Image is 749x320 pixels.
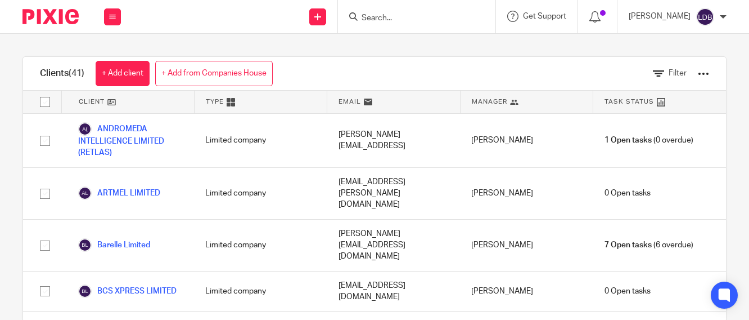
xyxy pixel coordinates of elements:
span: 1 Open tasks [604,135,652,146]
span: 7 Open tasks [604,239,652,251]
div: [PERSON_NAME] [460,272,593,312]
span: Client [79,97,105,106]
div: Limited company [194,168,327,219]
span: Get Support [523,12,566,20]
img: svg%3E [696,8,714,26]
span: Task Status [604,97,654,106]
input: Search [360,14,462,24]
div: [EMAIL_ADDRESS][DOMAIN_NAME] [327,272,460,312]
a: BCS XPRESS LIMITED [78,285,177,298]
div: [EMAIL_ADDRESS][PERSON_NAME][DOMAIN_NAME] [327,168,460,219]
a: + Add client [96,61,150,86]
input: Select all [34,91,56,113]
a: Barelle Limited [78,238,150,252]
div: [PERSON_NAME] [460,220,593,271]
img: svg%3E [78,122,92,136]
img: svg%3E [78,186,92,200]
span: Filter [669,69,687,77]
span: Email [339,97,361,106]
div: [PERSON_NAME] [460,168,593,219]
div: [PERSON_NAME] [460,114,593,167]
a: + Add from Companies House [155,61,273,86]
p: [PERSON_NAME] [629,11,691,22]
span: (41) [69,69,84,78]
img: Pixie [22,9,79,24]
div: [PERSON_NAME][EMAIL_ADDRESS] [327,114,460,167]
span: (0 overdue) [604,135,693,146]
a: ARTMEL LIMITED [78,186,160,200]
span: (6 overdue) [604,239,693,251]
div: Limited company [194,272,327,312]
span: 0 Open tasks [604,188,651,199]
span: 0 Open tasks [604,286,651,297]
a: ANDROMEDA INTELLIGENCE LIMITED (RETLAS) [78,122,183,159]
span: Manager [472,97,507,106]
div: Limited company [194,220,327,271]
img: svg%3E [78,285,92,298]
div: Limited company [194,114,327,167]
img: svg%3E [78,238,92,252]
span: Type [206,97,224,106]
h1: Clients [40,68,84,79]
div: [PERSON_NAME][EMAIL_ADDRESS][DOMAIN_NAME] [327,220,460,271]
